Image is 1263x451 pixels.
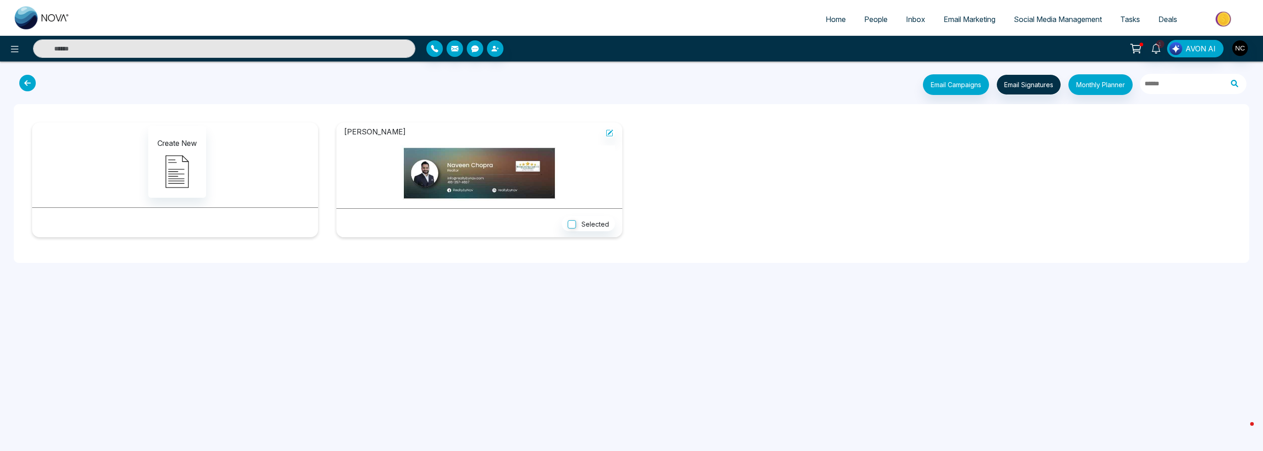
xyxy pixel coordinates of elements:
[344,145,615,201] img: novacrm
[1120,15,1140,24] span: Tasks
[897,11,934,28] a: Inbox
[154,149,200,195] img: novacrm
[1111,11,1149,28] a: Tasks
[562,216,615,231] button: Selected
[1169,42,1182,55] img: Lead Flow
[1232,40,1248,56] img: User Avatar
[996,74,1061,95] button: Email Signatures
[154,138,200,149] p: Create New
[989,74,1061,95] a: Email Signatures
[344,126,413,138] p: [PERSON_NAME]
[826,15,846,24] span: Home
[944,15,995,24] span: Email Marketing
[1232,420,1254,442] iframe: Intercom live chat
[1158,15,1177,24] span: Deals
[855,11,897,28] a: People
[906,15,925,24] span: Inbox
[916,79,989,89] a: Email Campaigns
[816,11,855,28] a: Home
[1185,43,1216,54] span: AVON AI
[1191,9,1257,29] img: Market-place.gif
[1149,11,1186,28] a: Deals
[1167,40,1224,57] button: AVON AI
[1156,40,1164,48] span: 1
[1145,40,1167,56] a: 1
[934,11,1005,28] a: Email Marketing
[1061,74,1133,95] a: Monthly Planner
[148,126,206,198] button: Create New
[145,156,206,166] a: Create Newnovacrm
[923,74,989,95] button: Email Campaigns
[1068,74,1133,95] button: Monthly Planner
[15,6,70,29] img: Nova CRM Logo
[1014,15,1102,24] span: Social Media Management
[1005,11,1111,28] a: Social Media Management
[864,15,888,24] span: People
